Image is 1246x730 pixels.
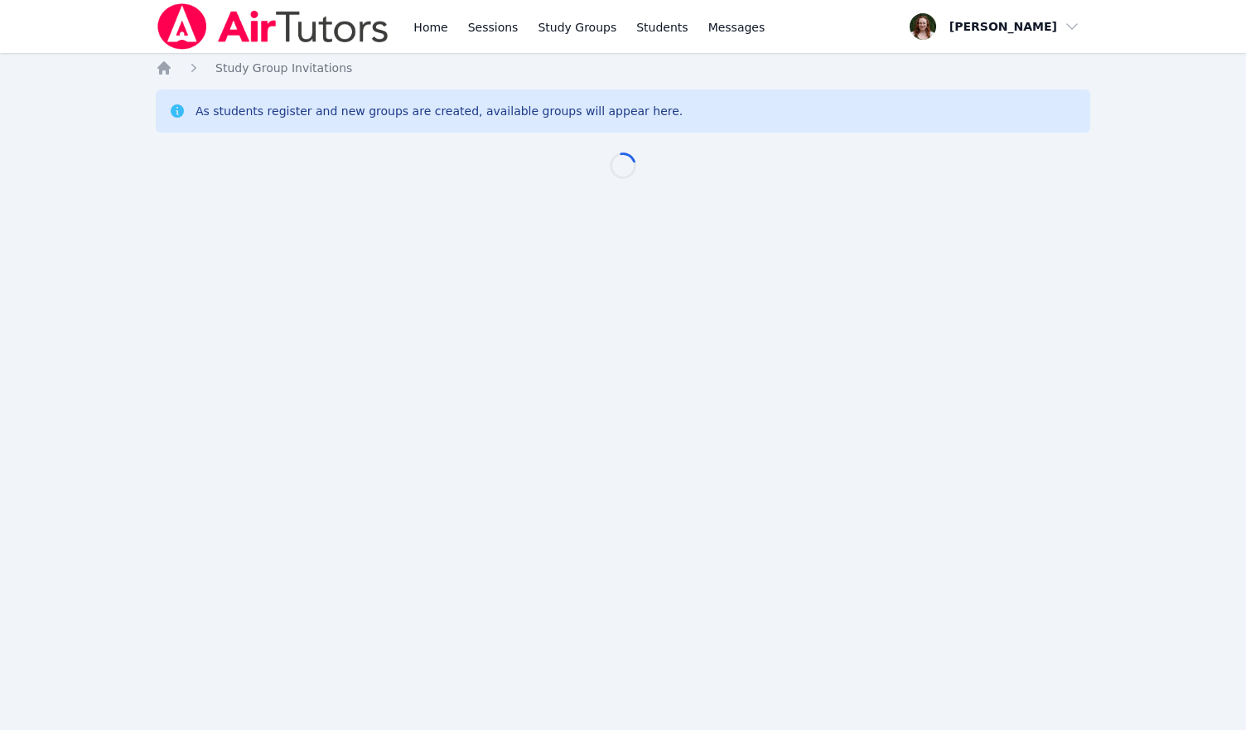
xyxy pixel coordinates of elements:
[215,60,352,76] a: Study Group Invitations
[215,61,352,75] span: Study Group Invitations
[708,19,765,36] span: Messages
[156,60,1090,76] nav: Breadcrumb
[196,103,683,119] div: As students register and new groups are created, available groups will appear here.
[156,3,390,50] img: Air Tutors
